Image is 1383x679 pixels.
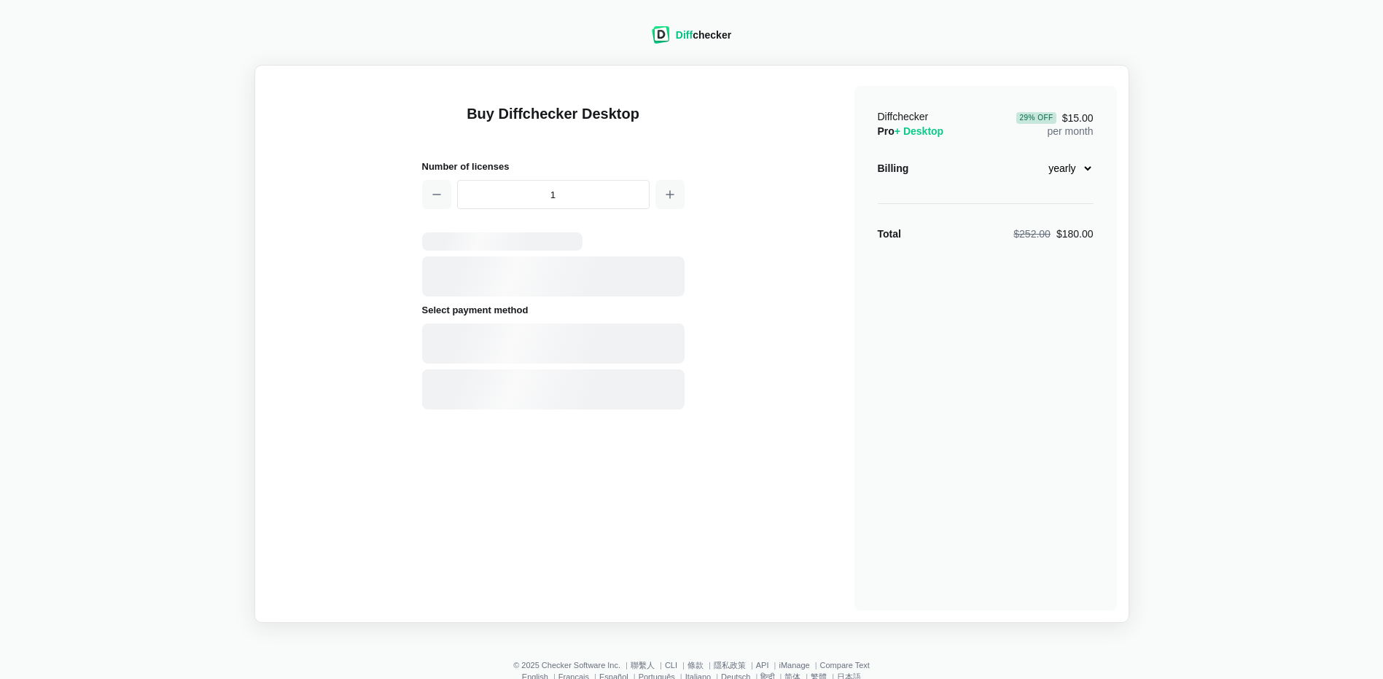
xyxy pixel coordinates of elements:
span: $252.00 [1013,228,1051,240]
a: 隱私政策 [714,661,746,670]
li: © 2025 Checker Software Inc. [513,661,631,670]
div: Billing [878,161,909,176]
img: Diffchecker logo [652,26,670,44]
h2: Select payment method [422,302,685,318]
a: API [756,661,769,670]
span: Pro [878,125,944,137]
h2: Number of licenses [422,159,685,174]
a: Diffchecker logoDiffchecker [652,34,731,46]
div: $180.00 [1013,227,1093,241]
div: checker [676,28,731,42]
strong: Total [878,228,901,240]
a: iManage [779,661,809,670]
div: 29 % Off [1016,112,1056,124]
div: per month [1016,109,1093,138]
h1: Buy Diffchecker Desktop [422,103,685,141]
span: Diff [676,29,693,41]
a: 條款 [687,661,704,670]
span: $15.00 [1016,112,1093,124]
a: 聯繫人 [631,661,655,670]
a: CLI [665,661,677,670]
span: + Desktop [895,125,943,137]
input: 1 [457,180,650,209]
a: Compare Text [820,661,870,670]
span: Diffchecker [878,111,929,122]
